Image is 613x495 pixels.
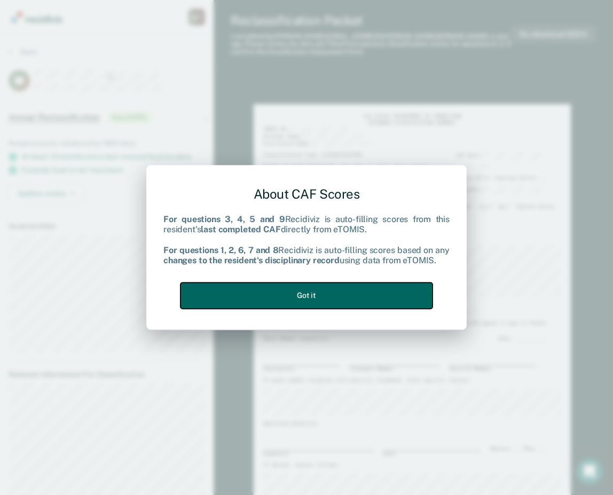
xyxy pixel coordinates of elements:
[163,245,278,255] b: For questions 1, 2, 6, 7 and 8
[163,178,450,210] div: About CAF Scores
[180,282,433,309] button: Got it
[163,255,340,265] b: changes to the resident's disciplinary record
[163,215,285,225] b: For questions 3, 4, 5 and 9
[201,225,280,235] b: last completed CAF
[163,215,450,266] div: Recidiviz is auto-filling scores from this resident's directly from eTOMIS. Recidiviz is auto-fil...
